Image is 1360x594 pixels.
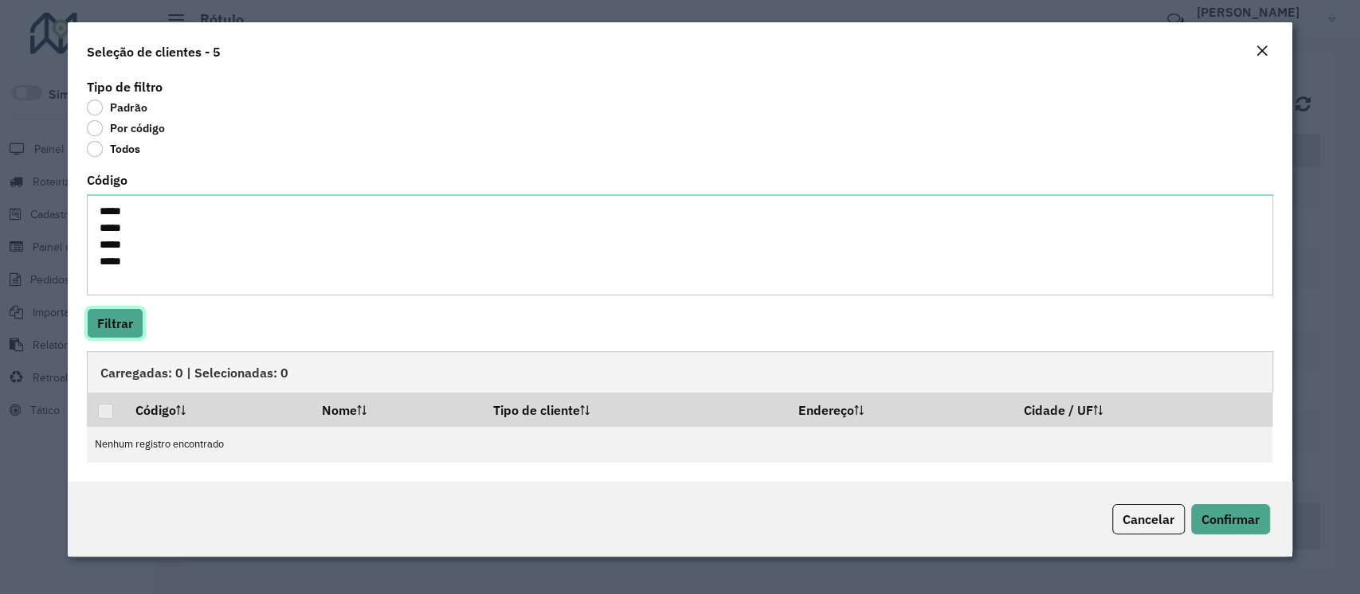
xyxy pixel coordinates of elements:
span: Cancelar [1123,511,1174,527]
span: Confirmar [1201,511,1260,527]
label: Tipo de filtro [87,77,163,96]
th: Nome [311,393,482,426]
h4: Seleção de clientes - 5 [87,42,221,61]
th: Cidade / UF [1013,393,1272,426]
button: Confirmar [1191,504,1270,534]
label: Por código [87,120,165,136]
button: Filtrar [87,308,143,338]
th: Código [125,393,311,426]
div: Carregadas: 0 | Selecionadas: 0 [87,351,1272,393]
th: Tipo de cliente [482,393,787,426]
th: Endereço [787,393,1012,426]
em: Fechar [1256,45,1268,57]
button: Close [1251,41,1273,62]
td: Nenhum registro encontrado [87,427,1272,463]
button: Cancelar [1112,504,1185,534]
label: Todos [87,141,140,157]
label: Padrão [87,100,147,115]
label: Código [87,170,127,190]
